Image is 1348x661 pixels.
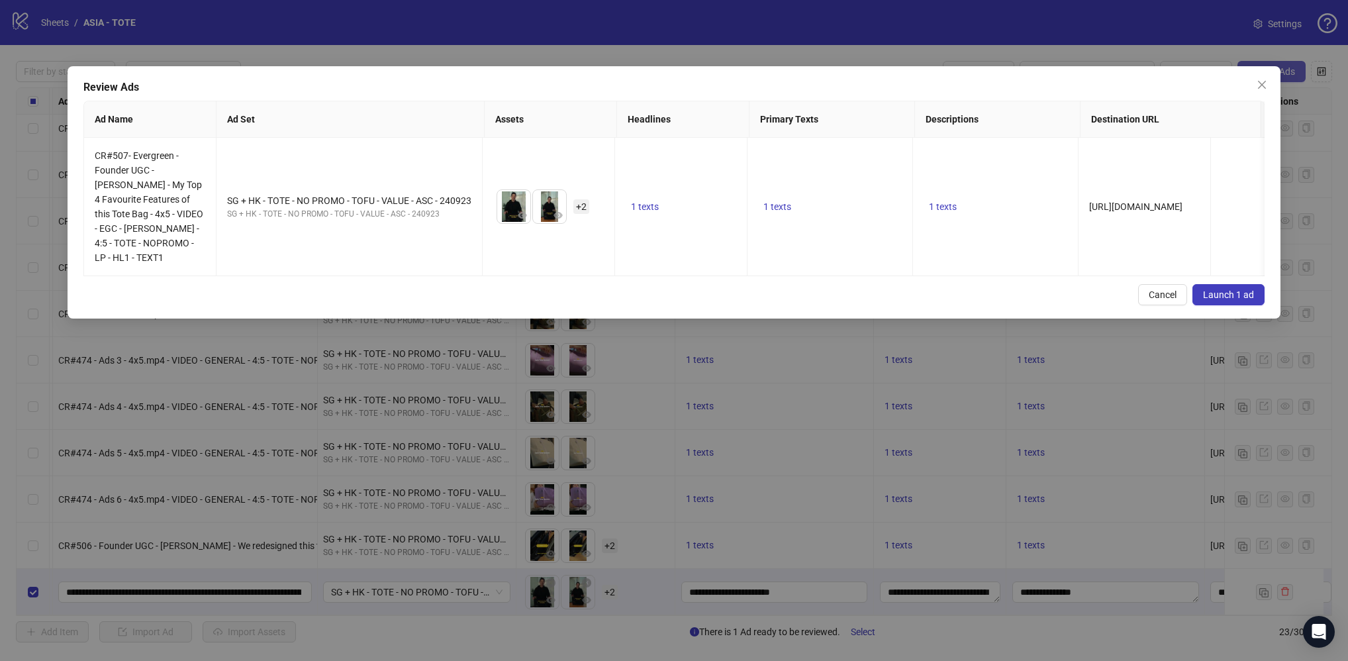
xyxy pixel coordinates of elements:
div: SG + HK - TOTE - NO PROMO - TOFU - VALUE - ASC - 240923 [227,193,471,208]
button: 1 texts [924,199,962,215]
th: Headlines [617,101,749,138]
span: Launch 1 ad [1203,289,1254,300]
button: Close [1251,74,1273,95]
span: CR#507- Evergreen - Founder UGC - [PERSON_NAME] - My Top 4 Favourite Features of this Tote Bag - ... [95,150,203,263]
button: 1 texts [626,199,664,215]
span: [URL][DOMAIN_NAME] [1089,201,1182,212]
th: Ad Name [84,101,217,138]
span: + 2 [573,199,589,214]
button: Preview [514,207,530,223]
div: SG + HK - TOTE - NO PROMO - TOFU - VALUE - ASC - 240923 [227,208,471,221]
img: Asset 1 [497,190,530,223]
img: Asset 2 [533,190,566,223]
span: 1 texts [631,201,659,212]
button: Preview [550,207,566,223]
th: Primary Texts [749,101,915,138]
div: Open Intercom Messenger [1303,616,1335,648]
div: Review Ads [83,79,1265,95]
button: Launch 1 ad [1192,284,1265,305]
span: eye [554,211,563,220]
button: 1 texts [758,199,796,215]
span: Cancel [1149,289,1177,300]
button: Cancel [1138,284,1187,305]
th: Destination URL [1081,101,1261,138]
th: Ad Set [217,101,485,138]
span: 1 texts [929,201,957,212]
span: close [1257,79,1267,90]
th: Assets [485,101,617,138]
span: eye [518,211,527,220]
span: 1 texts [763,201,791,212]
th: Descriptions [915,101,1081,138]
